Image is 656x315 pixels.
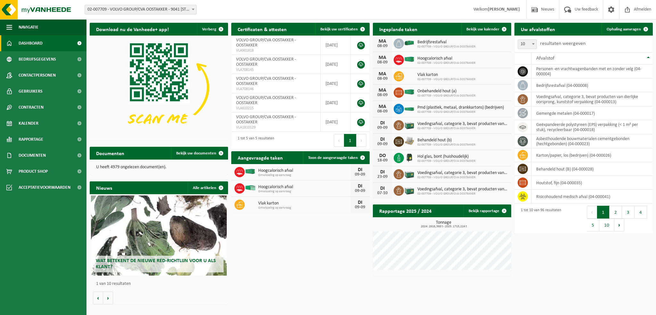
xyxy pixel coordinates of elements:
[19,19,38,35] span: Navigatie
[258,168,350,173] span: Hoogcalorisch afval
[357,134,366,147] button: Next
[376,77,389,81] div: 08-09
[236,95,296,105] span: VOLVO GROUP/CVA OOSTAKKER - OOSTAKKER
[531,64,653,79] td: personen -en vrachtwagenbanden met en zonder velg (04-000004)
[404,105,415,111] img: HK-XC-20-GN-00
[376,120,389,126] div: DI
[231,151,289,164] h2: Aangevraagde taken
[610,206,622,219] button: 2
[602,23,652,36] a: Ophaling aanvragen
[236,48,316,53] span: VLA901818
[19,115,38,131] span: Kalender
[376,137,389,142] div: DI
[197,23,227,36] button: Verberg
[404,136,415,146] img: LP-PA-00000-WDN-11
[376,142,389,146] div: 09-09
[531,79,653,92] td: bedrijfsrestafval (04-000008)
[90,23,175,35] h2: Download nu de Vanheede+ app!
[417,192,508,196] span: 02-007709 - VOLVO GROUP/CVA OOSTAKKER
[315,23,369,36] a: Bekijk uw certificaten
[404,89,415,95] img: HK-XC-40-GN-00
[376,44,389,48] div: 08-09
[376,39,389,44] div: MA
[90,36,228,139] img: Download de VHEPlus App
[488,7,520,12] strong: [PERSON_NAME]
[514,23,562,35] h2: Uw afvalstoffen
[85,5,197,14] span: 02-007709 - VOLVO GROUP/CVA OOSTAKKER - 9041 OOSTAKKER, SMALLEHEERWEG 31
[417,89,475,94] span: Onbehandeld hout (a)
[236,57,296,67] span: VOLVO GROUP/CVA OOSTAKKER - OOSTAKKER
[404,185,415,195] img: PB-LB-0680-HPE-GN-01
[376,60,389,65] div: 08-09
[417,78,475,81] span: 02-007709 - VOLVO GROUP/CVA OOSTAKKER
[354,172,366,177] div: 09-09
[635,206,647,219] button: 4
[417,127,508,130] span: 02-007709 - VOLVO GROUP/CVA OOSTAKKER
[376,175,389,179] div: 23-09
[376,71,389,77] div: MA
[258,206,350,210] span: Omwisseling op aanvraag
[376,109,389,114] div: 08-09
[376,220,511,228] h3: Tonnage
[597,206,610,219] button: 1
[19,147,46,163] span: Documenten
[404,168,415,179] img: PB-LB-0680-HPE-GN-01
[236,67,316,72] span: VLA708145
[417,154,475,159] span: Hol glas, bont (huishoudelijk)
[90,147,131,159] h2: Documenten
[90,181,119,194] h2: Nieuws
[417,94,475,98] span: 02-007709 - VOLVO GROUP/CVA OOSTAKKER
[531,176,653,190] td: houtstof, fijn (04-000035)
[320,27,358,31] span: Bekijk uw certificaten
[236,38,296,48] span: VOLVO GROUP/CVA OOSTAKKER - OOSTAKKER
[518,205,561,232] div: 1 tot 10 van 96 resultaten
[531,120,653,134] td: geëxpandeerde polystyreen (EPS) verpakking (< 1 m² per stuk), recycleerbaar (04-000018)
[417,45,475,49] span: 02-007709 - VOLVO GROUP/CVA OOSTAKKER
[19,51,56,67] span: Bedrijfsgegevens
[417,72,475,78] span: Vlak karton
[321,55,351,74] td: [DATE]
[354,189,366,193] div: 09-09
[417,176,508,179] span: 02-007709 - VOLVO GROUP/CVA OOSTAKKER
[19,179,70,195] span: Acceptatievoorwaarden
[85,5,196,14] span: 02-007709 - VOLVO GROUP/CVA OOSTAKKER - 9041 OOSTAKKER, SMALLEHEERWEG 31
[19,163,48,179] span: Product Shop
[518,40,537,49] span: 10
[531,162,653,176] td: behandeld hout (B) (04-000028)
[531,148,653,162] td: karton/papier, los (bedrijven) (04-000026)
[354,200,366,205] div: DI
[234,133,274,147] div: 1 tot 5 van 5 resultaten
[236,125,316,130] span: VLA1810129
[308,156,358,160] span: Toon de aangevraagde taken
[463,204,511,217] a: Bekijk rapportage
[258,185,350,190] span: Hoogcalorisch afval
[321,112,351,132] td: [DATE]
[188,181,227,194] a: Alle artikelen
[373,204,438,217] h2: Rapportage 2025 / 2024
[258,190,350,194] span: Omwisseling op aanvraag
[417,110,504,114] span: 02-007709 - VOLVO GROUP/CVA OOSTAKKER
[376,55,389,60] div: MA
[599,219,614,231] button: 10
[176,151,216,155] span: Bekijk uw documenten
[236,76,296,86] span: VOLVO GROUP/CVA OOSTAKKER - OOSTAKKER
[376,126,389,130] div: 09-09
[236,106,316,111] span: VLA610215
[417,121,508,127] span: Voedingsafval, categorie 3, bevat producten van dierlijke oorsprong, kunststof v...
[376,170,389,175] div: DI
[231,23,293,35] h2: Certificaten & attesten
[417,105,504,110] span: Pmd (plastiek, metaal, drankkartons) (bedrijven)
[536,56,554,61] span: Afvalstof
[321,74,351,93] td: [DATE]
[3,301,107,315] iframe: chat widget
[334,134,344,147] button: Previous
[417,40,475,45] span: Bedrijfsrestafval
[258,173,350,177] span: Omwisseling op aanvraag
[531,92,653,106] td: voedingsafval, categorie 3, bevat producten van dierlijke oorsprong, kunststof verpakking (04-000...
[622,206,635,219] button: 3
[376,191,389,195] div: 07-10
[417,56,475,61] span: Hoogcalorisch afval
[466,27,499,31] span: Bekijk uw kalender
[19,131,43,147] span: Rapportage
[354,184,366,189] div: DI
